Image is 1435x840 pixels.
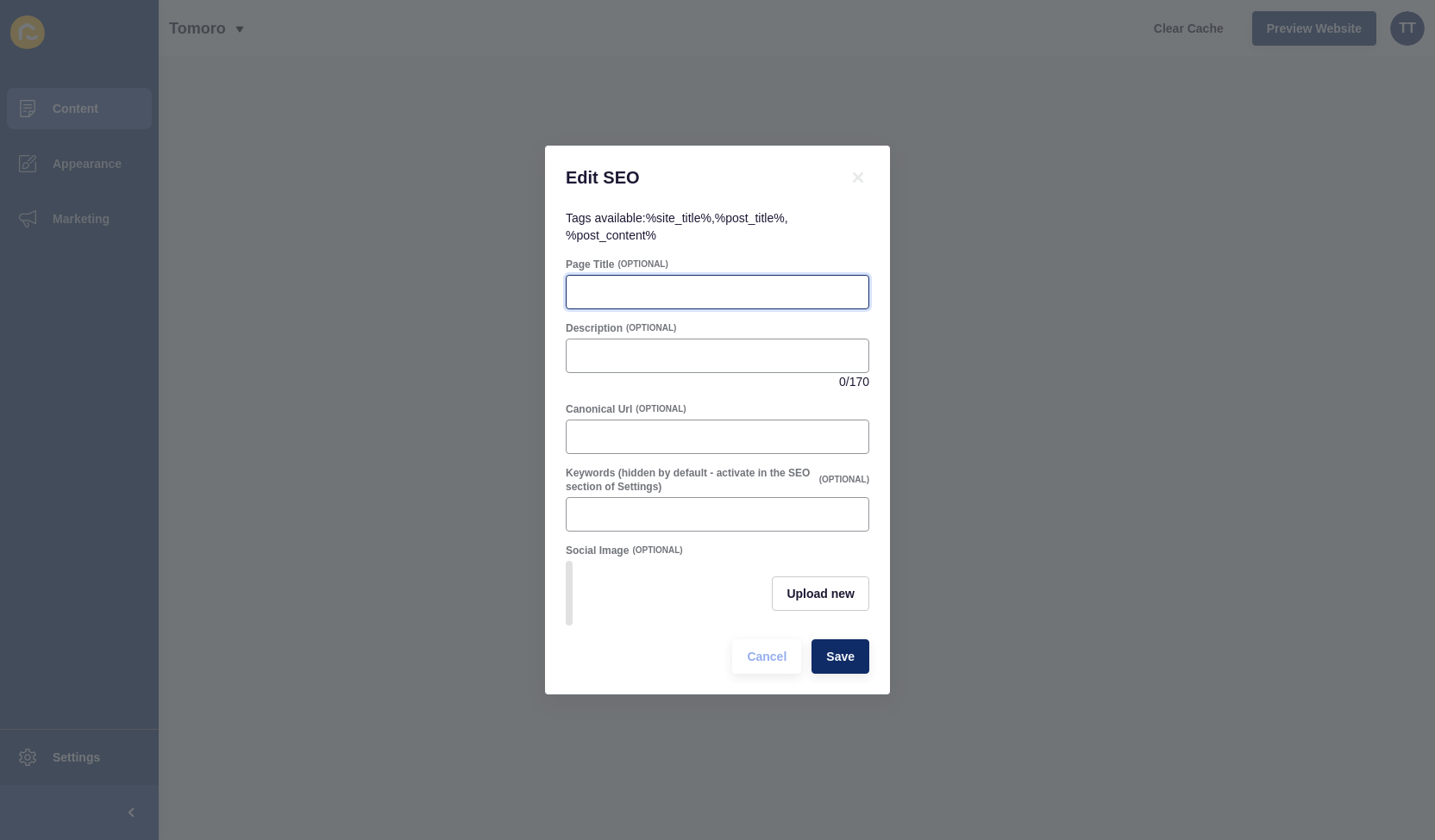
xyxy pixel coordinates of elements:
label: Description [566,321,623,335]
code: %post_title% [715,211,785,225]
label: Social Image [566,544,629,557]
span: (OPTIONAL) [636,403,686,415]
h1: Edit SEO [566,166,826,189]
span: 0 [839,373,846,390]
span: Upload new [786,585,855,602]
button: Save [811,639,869,674]
span: (OPTIONAL) [626,322,676,334]
span: Save [826,648,855,665]
label: Keywords (hidden by default - activate in the SEO section of Settings) [566,466,816,494]
span: (OPTIONAL) [819,474,869,486]
span: (OPTIONAL) [632,544,682,557]
span: Cancel [747,648,786,665]
label: Page Title [566,258,614,271]
code: %post_content% [566,228,656,242]
label: Canonical Url [566,402,632,416]
code: %site_title% [646,211,711,225]
span: (OPTIONAL) [617,258,667,271]
span: 170 [849,373,869,390]
button: Upload new [772,576,869,611]
span: / [846,373,849,390]
button: Cancel [732,639,801,674]
span: Tags available: , , [566,211,788,242]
